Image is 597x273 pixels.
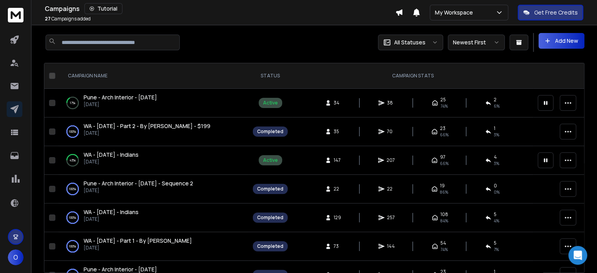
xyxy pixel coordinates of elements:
[257,243,283,249] div: Completed
[84,151,139,158] span: WA - [DATE] - Indians
[45,3,395,14] div: Campaigns
[84,237,192,244] span: WA - [DATE] - Part 1 - By [PERSON_NAME]
[387,100,395,106] span: 38
[568,246,587,265] div: Open Intercom Messenger
[292,63,533,89] th: CAMPAIGN STATS
[334,157,341,163] span: 147
[440,211,448,218] span: 108
[248,63,292,89] th: STATUS
[494,160,499,167] span: 3 %
[69,128,76,136] p: 100 %
[8,249,24,265] button: O
[440,189,448,195] span: 86 %
[334,100,341,106] span: 34
[494,218,499,224] span: 4 %
[539,33,584,49] button: Add New
[394,38,425,46] p: All Statuses
[494,97,497,103] span: 2
[387,157,395,163] span: 207
[84,3,122,14] button: Tutorial
[257,128,283,135] div: Completed
[440,125,445,132] span: 23
[84,151,139,159] a: WA - [DATE] - Indians
[440,97,446,103] span: 25
[45,16,91,22] p: Campaigns added
[494,189,500,195] span: 0 %
[84,130,210,136] p: [DATE]
[494,211,497,218] span: 5
[494,246,499,253] span: 7 %
[440,183,445,189] span: 19
[334,214,341,221] span: 129
[84,245,192,251] p: [DATE]
[84,159,139,165] p: [DATE]
[334,128,341,135] span: 35
[448,35,505,50] button: Newest First
[440,103,448,109] span: 74 %
[494,240,497,246] span: 5
[84,237,192,245] a: WA - [DATE] - Part 1 - By [PERSON_NAME]
[58,89,248,117] td: 17%Pune - Arch Interior - [DATE][DATE]
[494,103,500,109] span: 6 %
[494,132,499,138] span: 3 %
[440,132,449,138] span: 66 %
[84,208,139,216] a: WA - [DATE] - Indians
[58,146,248,175] td: 43%WA - [DATE] - Indians[DATE]
[440,218,448,224] span: 84 %
[440,160,449,167] span: 66 %
[58,175,248,203] td: 100%Pune - Arch Interior - [DATE] - Sequence 2[DATE]
[69,185,76,193] p: 100 %
[84,266,157,273] span: Pune - Arch Interior - [DATE]
[334,186,341,192] span: 22
[494,154,497,160] span: 4
[84,180,193,187] a: Pune - Arch Interior - [DATE] - Sequence 2
[84,216,139,222] p: [DATE]
[534,9,578,16] p: Get Free Credits
[440,246,448,253] span: 74 %
[58,63,248,89] th: CAMPAIGN NAME
[69,214,76,222] p: 100 %
[440,154,445,160] span: 97
[387,128,395,135] span: 70
[70,99,75,107] p: 17 %
[263,157,278,163] div: Active
[435,9,476,16] p: My Workspace
[494,125,495,132] span: 1
[387,214,395,221] span: 257
[440,240,446,246] span: 54
[84,187,193,194] p: [DATE]
[257,186,283,192] div: Completed
[257,214,283,221] div: Completed
[263,100,278,106] div: Active
[494,183,497,189] span: 0
[387,186,395,192] span: 22
[518,5,583,20] button: Get Free Credits
[387,243,395,249] span: 144
[58,203,248,232] td: 100%WA - [DATE] - Indians[DATE]
[69,156,76,164] p: 43 %
[84,122,210,130] a: WA - [DATE] - Part 2 - By [PERSON_NAME] - $199
[58,232,248,261] td: 100%WA - [DATE] - Part 1 - By [PERSON_NAME][DATE]
[84,101,157,108] p: [DATE]
[58,117,248,146] td: 100%WA - [DATE] - Part 2 - By [PERSON_NAME] - $199[DATE]
[84,93,157,101] a: Pune - Arch Interior - [DATE]
[334,243,341,249] span: 73
[69,242,76,250] p: 100 %
[45,15,51,22] span: 27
